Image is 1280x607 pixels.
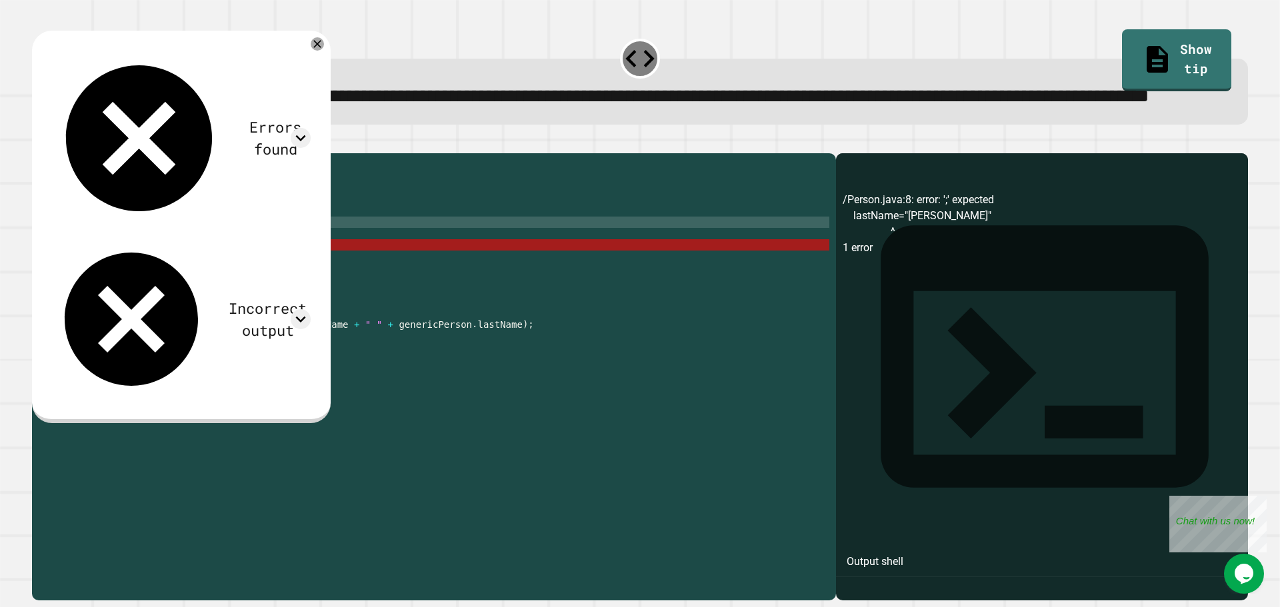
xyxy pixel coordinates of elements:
div: Errors found [241,116,311,160]
div: Incorrect output [225,297,311,341]
iframe: chat widget [1169,496,1267,552]
iframe: chat widget [1224,554,1267,594]
a: Show tip [1122,29,1231,91]
div: /Person.java:8: error: ';' expected lastName="[PERSON_NAME]" ^ 1 error [843,192,1241,600]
